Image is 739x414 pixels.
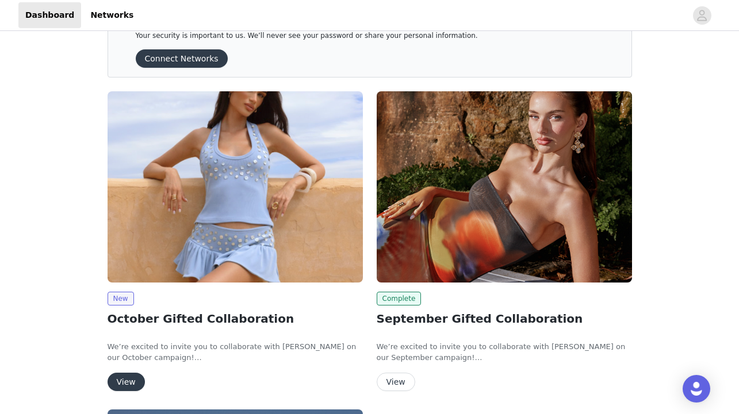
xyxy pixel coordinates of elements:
button: View [377,373,415,391]
h2: October Gifted Collaboration [108,310,363,327]
div: Open Intercom Messenger [683,375,710,403]
button: Connect Networks [136,49,228,68]
h2: September Gifted Collaboration [377,310,632,327]
p: Your security is important to us. We’ll never see your password or share your personal information. [136,32,576,40]
a: Networks [83,2,140,28]
p: We’re excited to invite you to collaborate with [PERSON_NAME] on our October campaign! [108,341,363,363]
div: avatar [696,6,707,25]
p: We’re excited to invite you to collaborate with [PERSON_NAME] on our September campaign! [377,341,632,363]
a: Dashboard [18,2,81,28]
a: View [377,378,415,386]
button: View [108,373,145,391]
span: New [108,292,134,305]
a: View [108,378,145,386]
img: Peppermayo EU [377,91,632,283]
span: Complete [377,292,422,305]
img: Peppermayo EU [108,91,363,283]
